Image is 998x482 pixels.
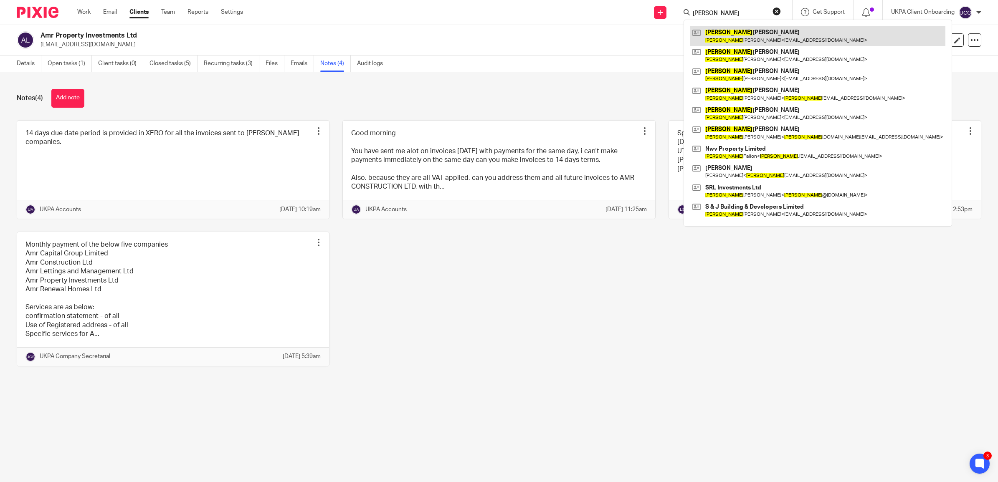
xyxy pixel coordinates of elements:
img: svg%3E [25,204,35,215]
a: Reports [187,8,208,16]
a: Clients [129,8,149,16]
button: Add note [51,89,84,108]
h2: Amr Property Investments Ltd [41,31,702,40]
span: Get Support [813,9,845,15]
a: Team [161,8,175,16]
a: Emails [291,56,314,72]
p: UKPA Accounts [40,205,81,214]
a: Settings [221,8,243,16]
p: UKPA Accounts [365,205,407,214]
img: svg%3E [959,6,972,19]
p: [DATE] 5:39am [283,352,321,361]
a: Audit logs [357,56,389,72]
input: Search [692,10,767,18]
button: Clear [773,7,781,15]
span: (4) [35,95,43,101]
p: [EMAIL_ADDRESS][DOMAIN_NAME] [41,40,868,49]
p: [DATE] 10:19am [279,205,321,214]
a: Recurring tasks (3) [204,56,259,72]
a: Files [266,56,284,72]
img: svg%3E [17,31,34,49]
a: Notes (4) [320,56,351,72]
img: svg%3E [677,204,687,215]
img: Pixie [17,7,58,18]
img: svg%3E [351,204,361,215]
p: UKPA Client Onboarding [891,8,955,16]
a: Closed tasks (5) [149,56,198,72]
div: 3 [983,452,992,460]
a: Details [17,56,41,72]
a: Client tasks (0) [98,56,143,72]
a: Email [103,8,117,16]
a: Open tasks (1) [48,56,92,72]
h1: Notes [17,94,43,103]
p: [DATE] 11:25am [605,205,647,214]
a: Work [77,8,91,16]
p: UKPA Company Secretarial [40,352,110,361]
img: svg%3E [25,352,35,362]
